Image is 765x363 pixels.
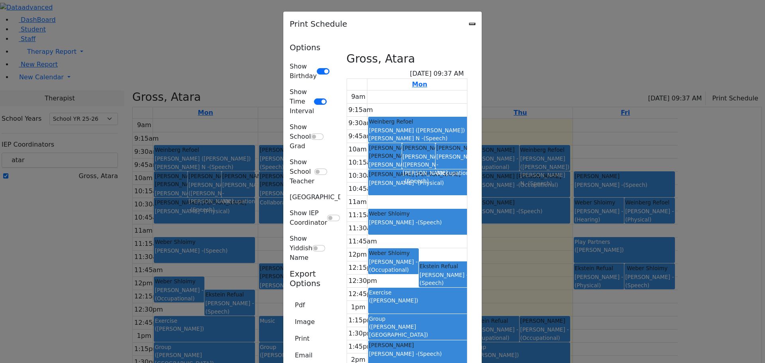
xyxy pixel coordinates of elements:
[347,52,415,66] h3: Gross, Atara
[420,271,469,287] div: [PERSON_NAME] -
[347,224,379,233] div: 11:30am
[403,144,435,152] div: [PERSON_NAME]
[424,135,448,141] span: (Speech)
[290,208,327,228] label: Show IEP Coordinator
[369,126,469,143] div: [PERSON_NAME] ([PERSON_NAME]) [PERSON_NAME] N -
[369,144,401,160] div: [PERSON_NAME] [PERSON_NAME]
[290,192,357,202] label: [GEOGRAPHIC_DATA]
[290,18,347,30] h5: Print Schedule
[290,157,314,186] label: Show School Teacher
[347,118,375,128] div: 9:30am
[347,210,379,220] div: 11:15am
[420,262,469,270] div: Ekstein Refual
[418,219,442,226] span: (Speech)
[347,263,379,273] div: 12:15pm
[469,23,475,25] button: Close
[290,314,320,330] button: Image
[347,158,379,167] div: 10:15am
[369,323,469,339] div: ([PERSON_NAME][GEOGRAPHIC_DATA])
[369,179,469,187] div: [PERSON_NAME] -
[290,331,315,346] button: Print
[369,118,469,126] div: Weinberg Refoel
[290,87,314,116] label: Show Time Interval
[369,267,409,273] span: (Occupational)
[369,296,469,304] div: ([PERSON_NAME])
[347,171,379,181] div: 10:30am
[347,197,369,207] div: 11am
[418,180,444,186] span: (Physical)
[418,351,442,357] span: (Speech)
[369,161,401,177] div: [PERSON_NAME] -
[347,145,369,154] div: 10am
[369,341,469,349] div: [PERSON_NAME]
[369,249,418,257] div: Weber Shloimy
[369,218,469,226] div: [PERSON_NAME] -
[405,178,429,184] span: (Speech)
[436,170,476,176] span: (Occupational)
[290,298,310,313] button: Pdf
[436,153,469,177] div: [PERSON_NAME] -
[290,122,311,151] label: Show School Grad
[420,280,444,286] span: (Speech)
[369,288,469,296] div: Exercise
[290,269,329,288] h5: Export Options
[349,302,367,312] div: 1pm
[347,105,375,115] div: 9:15am
[403,153,435,185] div: [PERSON_NAME] ([PERSON_NAME]) [PERSON_NAME] -
[410,69,464,78] span: [DATE] 09:37 AM
[369,210,469,218] div: Weber Shloimy
[347,276,379,286] div: 12:30pm
[347,289,379,299] div: 12:45pm
[436,144,469,152] div: [PERSON_NAME]
[347,316,375,325] div: 1:15pm
[290,234,312,263] label: Show Yiddish Name
[347,329,375,338] div: 1:30pm
[369,258,418,274] div: [PERSON_NAME] -
[347,131,375,141] div: 9:45am
[349,92,367,102] div: 9am
[347,250,369,259] div: 12pm
[369,170,469,178] div: [PERSON_NAME] [PERSON_NAME]
[290,62,317,81] label: Show Birthday
[347,184,379,194] div: 10:45am
[347,342,375,351] div: 1:45pm
[410,79,429,90] a: September 15, 2025
[369,350,469,358] div: [PERSON_NAME] -
[347,237,379,246] div: 11:45am
[290,348,318,363] button: Email
[369,315,469,323] div: Group
[290,43,329,52] h5: Options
